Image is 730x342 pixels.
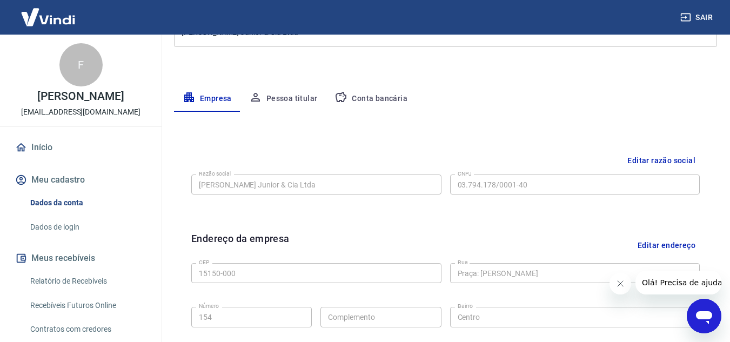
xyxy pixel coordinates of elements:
button: Sair [678,8,717,28]
a: Contratos com credores [26,318,149,340]
button: Editar endereço [633,231,700,259]
p: [EMAIL_ADDRESS][DOMAIN_NAME] [21,106,140,118]
img: Vindi [13,1,83,33]
a: Recebíveis Futuros Online [26,294,149,317]
span: Olá! Precisa de ajuda? [6,8,91,16]
button: Pessoa titular [240,86,326,112]
label: Razão social [199,170,231,178]
a: Dados de login [26,216,149,238]
label: Número [199,302,219,310]
label: Rua [458,258,468,266]
label: CNPJ [458,170,472,178]
iframe: Fechar mensagem [610,273,631,294]
div: F [59,43,103,86]
label: Bairro [458,302,473,310]
button: Meu cadastro [13,168,149,192]
button: Empresa [174,86,240,112]
a: Dados da conta [26,192,149,214]
button: Meus recebíveis [13,246,149,270]
h6: Endereço da empresa [191,231,290,259]
p: [PERSON_NAME] [37,91,124,102]
iframe: Botão para abrir a janela de mensagens [687,299,721,333]
a: Início [13,136,149,159]
a: Relatório de Recebíveis [26,270,149,292]
label: CEP [199,258,209,266]
button: Conta bancária [326,86,416,112]
button: Editar razão social [623,151,700,171]
iframe: Mensagem da empresa [635,271,721,294]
